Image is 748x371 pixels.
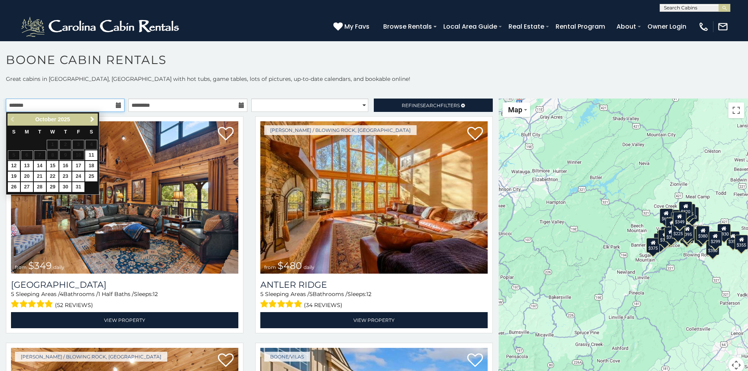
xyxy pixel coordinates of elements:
a: My Favs [333,22,371,32]
span: Friday [77,129,80,135]
span: (34 reviews) [304,300,342,310]
div: $350 [706,240,719,255]
div: $325 [658,229,672,244]
a: View Property [260,312,488,328]
a: 15 [47,161,59,171]
button: Toggle fullscreen view [728,102,744,118]
div: $380 [696,225,710,240]
a: 11 [85,150,97,160]
div: $375 [647,238,660,253]
div: $355 [726,231,740,246]
div: $299 [709,231,722,246]
div: $410 [666,218,679,233]
span: Thursday [64,129,67,135]
a: 31 [72,182,84,192]
a: 29 [47,182,59,192]
a: [PERSON_NAME] / Blowing Rock, [GEOGRAPHIC_DATA] [15,352,167,362]
span: Refine Filters [402,102,460,108]
div: $255 [682,204,696,219]
a: 14 [34,161,46,171]
img: mail-regular-white.png [717,21,728,32]
div: $565 [671,210,684,225]
div: $695 [695,228,708,243]
div: $225 [672,223,685,238]
a: 25 [85,172,97,181]
span: $480 [278,260,302,271]
div: $330 [654,233,668,248]
a: 12 [8,161,20,171]
img: phone-regular-white.png [698,21,709,32]
a: 22 [47,172,59,181]
a: 28 [34,182,46,192]
span: Tuesday [38,129,41,135]
span: Wednesday [50,129,55,135]
a: [GEOGRAPHIC_DATA] [11,280,238,290]
span: 5 [11,291,14,298]
a: Boone/Vilas [264,352,310,362]
a: 30 [59,182,71,192]
span: Saturday [90,129,93,135]
span: 5 [260,291,263,298]
span: Map [508,106,522,114]
a: Diamond Creek Lodge from $349 daily [11,121,238,274]
a: Antler Ridge [260,280,488,290]
span: 12 [366,291,371,298]
span: My Favs [344,22,369,31]
div: $315 [680,228,693,243]
a: Add to favorites [467,126,483,143]
a: 23 [59,172,71,181]
span: Monday [25,129,29,135]
h3: Diamond Creek Lodge [11,280,238,290]
div: $395 [681,224,694,239]
a: 24 [72,172,84,181]
a: 20 [21,172,33,181]
a: Add to favorites [467,353,483,369]
a: Browse Rentals [379,20,436,33]
a: 18 [85,161,97,171]
span: Search [420,102,441,108]
a: Add to favorites [218,353,234,369]
a: 21 [34,172,46,181]
span: Next [89,116,95,122]
button: Change map style [503,102,530,117]
a: RefineSearchFilters [374,99,492,112]
span: 12 [153,291,158,298]
a: 27 [21,182,33,192]
span: 4 [60,291,63,298]
div: $320 [679,201,693,216]
div: $675 [682,226,695,241]
img: Antler Ridge [260,121,488,274]
a: Owner Login [644,20,690,33]
a: [PERSON_NAME] / Blowing Rock, [GEOGRAPHIC_DATA] [264,125,417,135]
span: October [35,116,57,122]
div: $930 [717,223,731,238]
span: (52 reviews) [55,300,93,310]
a: Real Estate [505,20,548,33]
a: 17 [72,161,84,171]
span: daily [53,264,64,270]
span: from [264,264,276,270]
span: 2025 [58,116,70,122]
a: 19 [8,172,20,181]
a: View Property [11,312,238,328]
a: Add to favorites [218,126,234,143]
span: 1 Half Baths / [98,291,134,298]
div: Sleeping Areas / Bathrooms / Sleeps: [11,290,238,310]
span: daily [304,264,315,270]
a: 13 [21,161,33,171]
div: $635 [660,208,673,223]
a: Local Area Guide [439,20,501,33]
span: 5 [309,291,313,298]
a: 26 [8,182,20,192]
span: from [15,264,27,270]
div: $349 [673,212,686,227]
a: About [613,20,640,33]
span: Sunday [12,129,15,135]
a: 16 [59,161,71,171]
img: Diamond Creek Lodge [11,121,238,274]
div: $250 [686,207,699,222]
div: Sleeping Areas / Bathrooms / Sleeps: [260,290,488,310]
span: $349 [28,260,52,271]
a: Antler Ridge from $480 daily [260,121,488,274]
